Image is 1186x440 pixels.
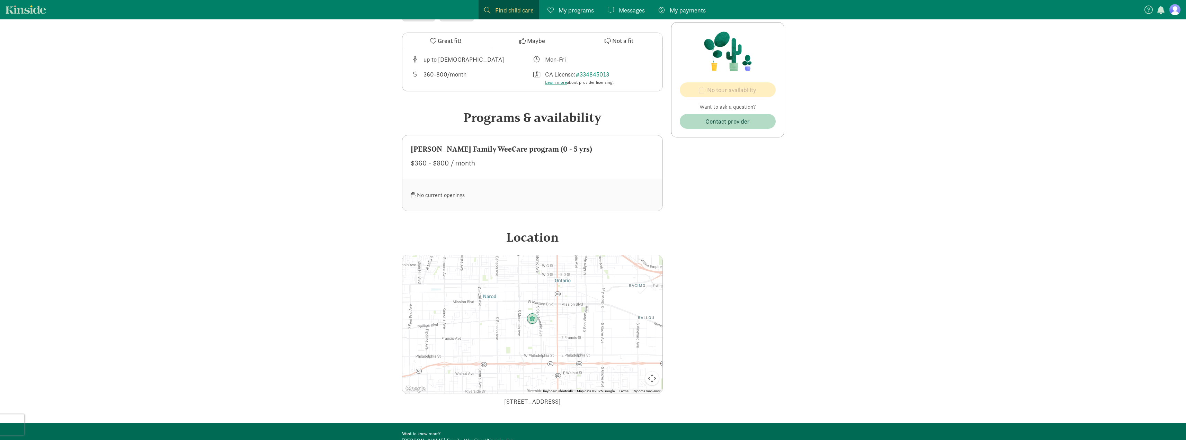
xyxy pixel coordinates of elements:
[619,6,645,15] span: Messages
[411,158,654,169] div: $360 - $800 / month
[543,389,573,394] button: Keyboard shortcuts
[545,70,614,86] div: CA License:
[612,36,633,45] span: Not a fit
[707,85,756,95] span: No tour availability
[532,70,654,86] div: License number
[670,6,706,15] span: My payments
[633,389,660,393] a: Report a map error
[680,103,776,111] p: Want to ask a question?
[6,5,46,14] a: Kinside
[411,144,654,155] div: [PERSON_NAME] Family WeeCare program (0 - 5 yrs)
[545,55,566,64] div: Mon-Fri
[402,431,440,437] strong: Want to know more?
[411,188,533,203] div: No current openings
[576,70,609,78] a: #334845013
[402,228,663,246] div: Location
[559,6,594,15] span: My programs
[402,397,663,406] div: [STREET_ADDRESS]
[680,114,776,129] button: Contact provider
[680,82,776,97] button: No tour availability
[545,79,567,85] a: Learn more
[489,33,576,49] button: Maybe
[423,70,466,86] div: 360-800/month
[438,36,461,45] span: Great fit!
[404,385,427,394] a: Open this area in Google Maps (opens a new window)
[423,55,504,64] div: up to [DEMOGRAPHIC_DATA]
[495,6,534,15] span: Find child care
[402,33,489,49] button: Great fit!
[411,55,533,64] div: Age range for children that this provider cares for
[619,389,628,393] a: Terms
[645,371,659,385] button: Map camera controls
[576,33,662,49] button: Not a fit
[402,108,663,127] div: Programs & availability
[411,70,533,86] div: Average tuition for this program
[705,117,750,126] span: Contact provider
[532,55,654,64] div: Class schedule
[404,385,427,394] img: Google
[577,389,615,393] span: Map data ©2025 Google
[545,79,614,86] div: about provider licensing.
[527,36,545,45] span: Maybe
